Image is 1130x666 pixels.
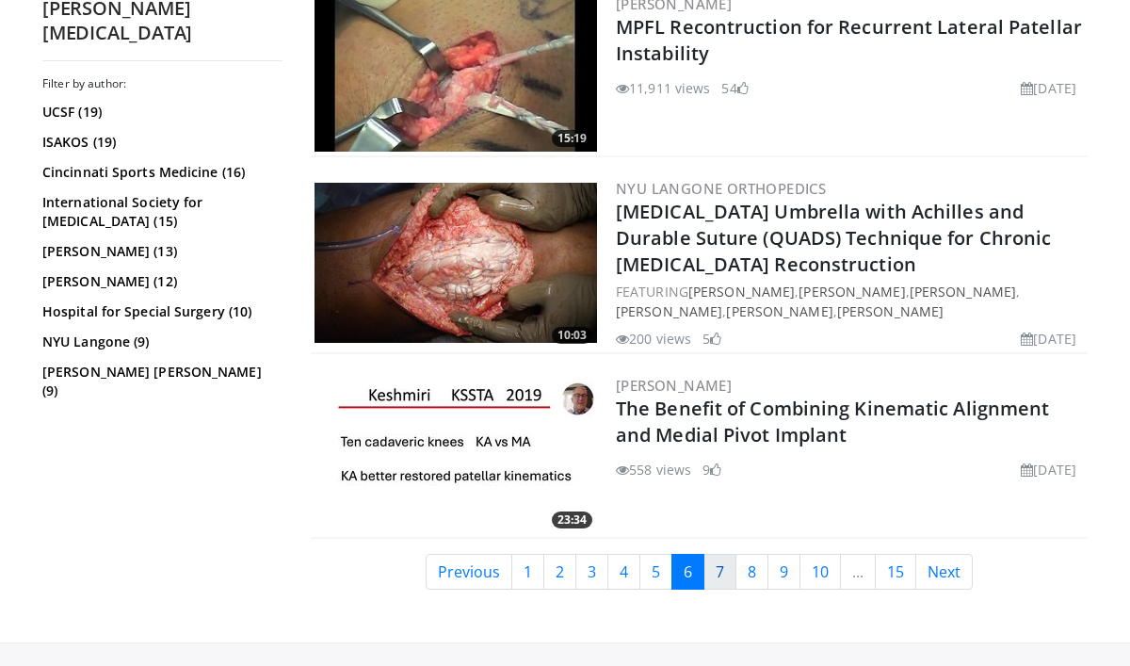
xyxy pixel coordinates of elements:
a: 3 [575,554,608,590]
a: 15 [875,554,916,590]
a: [PERSON_NAME] [616,302,722,320]
span: 23:34 [552,512,592,528]
a: 9 [767,554,800,590]
li: 5 [702,329,721,349]
a: International Society for [MEDICAL_DATA] (15) [42,193,278,231]
a: [PERSON_NAME] (12) [42,272,278,291]
a: [MEDICAL_DATA] Umbrella with Achilles and Durable Suture (QUADS) Technique for Chronic [MEDICAL_D... [616,199,1051,277]
li: 54 [721,78,748,98]
li: 11,911 views [616,78,710,98]
a: [PERSON_NAME] [837,302,944,320]
li: 9 [702,460,721,479]
span: 10:03 [552,327,592,344]
a: NYU Langone (9) [42,333,278,351]
a: [PERSON_NAME] [799,283,905,301]
a: [PERSON_NAME] [PERSON_NAME] (9) [42,363,278,400]
a: MPFL Recontruction for Recurrent Lateral Patellar Instability [616,14,1082,66]
a: [PERSON_NAME] [616,376,732,395]
a: 10 [799,554,841,590]
a: [PERSON_NAME] [688,283,795,301]
a: Previous [426,554,512,590]
h3: Filter by author: [42,76,282,91]
li: 200 views [616,329,691,349]
a: ISAKOS (19) [42,133,278,152]
a: 2 [543,554,576,590]
a: 7 [703,554,736,590]
a: 6 [671,554,704,590]
div: FEATURING , , , , , [616,282,1084,321]
a: The Benefit of Combining Kinematic Alignment and Medial Pivot Implant [616,396,1049,447]
a: 10:03 [315,183,597,343]
li: [DATE] [1021,78,1076,98]
a: 1 [511,554,544,590]
a: NYU Langone Orthopedics [616,179,826,198]
li: 558 views [616,460,691,479]
img: 415f488a-c063-4336-a8a7-43f01e402340.jpg.300x170_q85_crop-smart_upscale.jpg [315,183,597,343]
a: [PERSON_NAME] [910,283,1016,301]
a: [PERSON_NAME] [726,302,832,320]
a: Next [915,554,973,590]
a: 4 [607,554,640,590]
a: Hospital for Special Surgery (10) [42,302,278,321]
nav: Search results pages [311,554,1088,590]
a: Cincinnati Sports Medicine (16) [42,163,278,182]
img: 85b02d79-43dc-4f19-b6de-a1047c4bd861.300x170_q85_crop-smart_upscale.jpg [315,373,597,533]
a: UCSF (19) [42,103,278,122]
a: [PERSON_NAME] (13) [42,242,278,261]
li: [DATE] [1021,460,1076,479]
a: 5 [639,554,672,590]
a: 23:34 [315,373,597,533]
a: 8 [735,554,768,590]
span: 15:19 [552,130,592,147]
li: [DATE] [1021,329,1076,349]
